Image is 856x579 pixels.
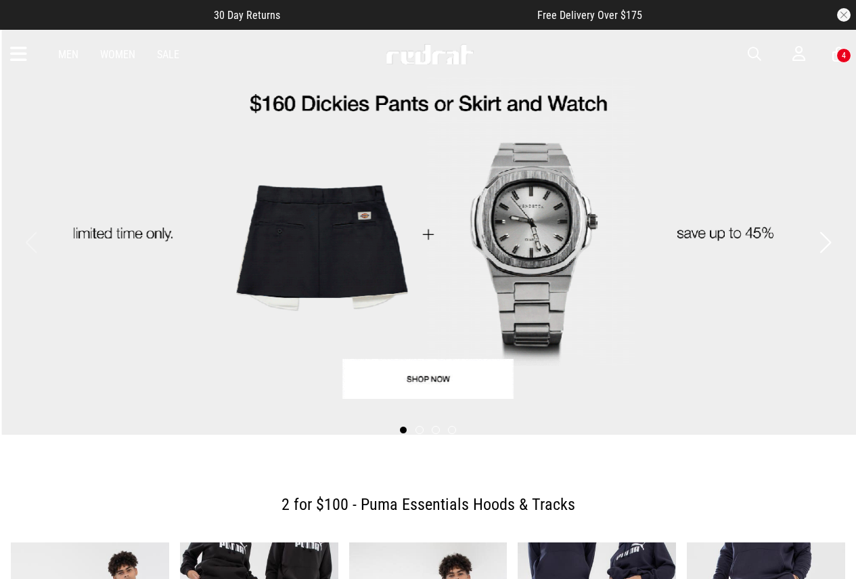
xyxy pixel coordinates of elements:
[537,9,642,22] span: Free Delivery Over $175
[157,48,179,61] a: Sale
[100,48,135,61] a: Women
[842,51,846,60] div: 4
[832,47,845,62] a: 4
[214,9,280,22] span: 30 Day Returns
[816,228,834,257] button: Next slide
[385,44,474,64] img: Redrat logo
[58,48,78,61] a: Men
[22,491,834,518] h2: 2 for $100 - Puma Essentials Hoods & Tracks
[307,8,510,22] iframe: Customer reviews powered by Trustpilot
[22,228,40,257] button: Previous slide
